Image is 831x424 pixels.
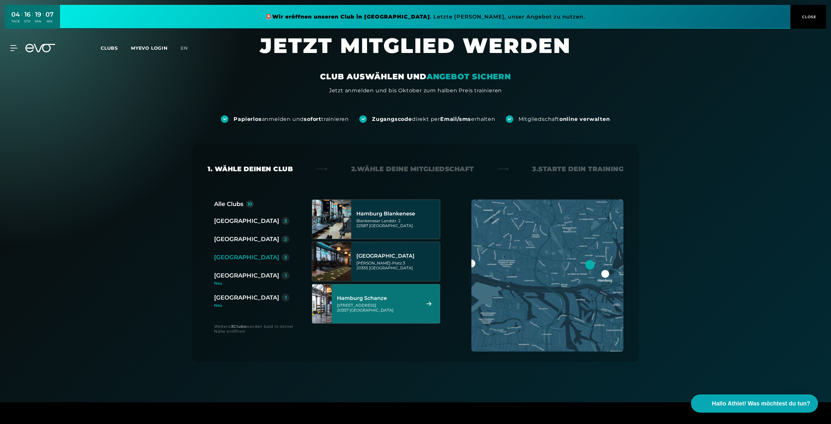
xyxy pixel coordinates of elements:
[214,216,279,225] div: [GEOGRAPHIC_DATA]
[532,164,623,173] div: 3. Starte dein Training
[214,271,279,280] div: [GEOGRAPHIC_DATA]
[248,202,252,206] div: 10
[43,10,44,28] div: :
[214,199,243,209] div: Alle Clubs
[11,19,20,24] div: TAGE
[45,10,54,19] div: 07
[214,303,289,307] div: Neu
[214,281,295,285] div: Neu
[312,242,351,281] img: Hamburg Stadthausbrücke
[284,219,287,223] div: 3
[337,303,418,313] div: [STREET_ADDRESS] 20357 [GEOGRAPHIC_DATA]
[101,45,118,51] span: Clubs
[11,10,20,19] div: 04
[214,253,279,262] div: [GEOGRAPHIC_DATA]
[101,45,131,51] a: Clubs
[24,19,31,24] div: STD
[304,116,321,122] strong: sofort
[356,218,438,228] div: Blankeneser Landstr. 2 22587 [GEOGRAPHIC_DATA]
[427,72,511,81] em: ANGEBOT SICHERN
[35,19,41,24] div: MIN
[329,87,502,95] div: Jetzt anmelden und bis Oktober zum halben Preis trainieren
[21,10,22,28] div: :
[356,211,438,217] div: Hamburg Blankenese
[790,5,826,29] button: CLOSE
[302,284,341,323] img: Hamburg Schanze
[24,10,31,19] div: 16
[712,399,810,408] span: Hallo Athlet! Was möchtest du tun?
[131,45,168,51] a: MYEVO LOGIN
[372,116,412,122] strong: Zugangscode
[35,10,41,19] div: 19
[320,71,511,82] div: CLUB AUSWÄHLEN UND
[284,255,287,260] div: 3
[356,253,438,259] div: [GEOGRAPHIC_DATA]
[372,116,495,123] div: direkt per erhalten
[208,164,293,173] div: 1. Wähle deinen Club
[518,116,610,123] div: Mitgliedschaft
[181,45,188,51] span: en
[214,293,279,302] div: [GEOGRAPHIC_DATA]
[233,324,246,329] strong: Clubs
[231,324,234,329] strong: 3
[234,116,262,122] strong: Papierlos
[284,237,287,241] div: 2
[181,45,196,52] a: en
[356,261,438,270] div: [PERSON_NAME]-Platz 3 20355 [GEOGRAPHIC_DATA]
[214,235,279,244] div: [GEOGRAPHIC_DATA]
[337,295,418,302] div: Hamburg Schanze
[312,200,351,239] img: Hamburg Blankenese
[285,273,287,278] div: 1
[32,10,33,28] div: :
[691,394,818,413] button: Hallo Athlet! Was möchtest du tun?
[214,324,299,334] div: Weitere werden bald in deiner Nähe eröffnen
[559,116,610,122] strong: online verwalten
[440,116,471,122] strong: Email/sms
[471,199,623,352] img: map
[800,14,816,20] span: CLOSE
[234,116,349,123] div: anmelden und trainieren
[351,164,474,173] div: 2. Wähle deine Mitgliedschaft
[45,19,54,24] div: SEK
[285,295,287,300] div: 1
